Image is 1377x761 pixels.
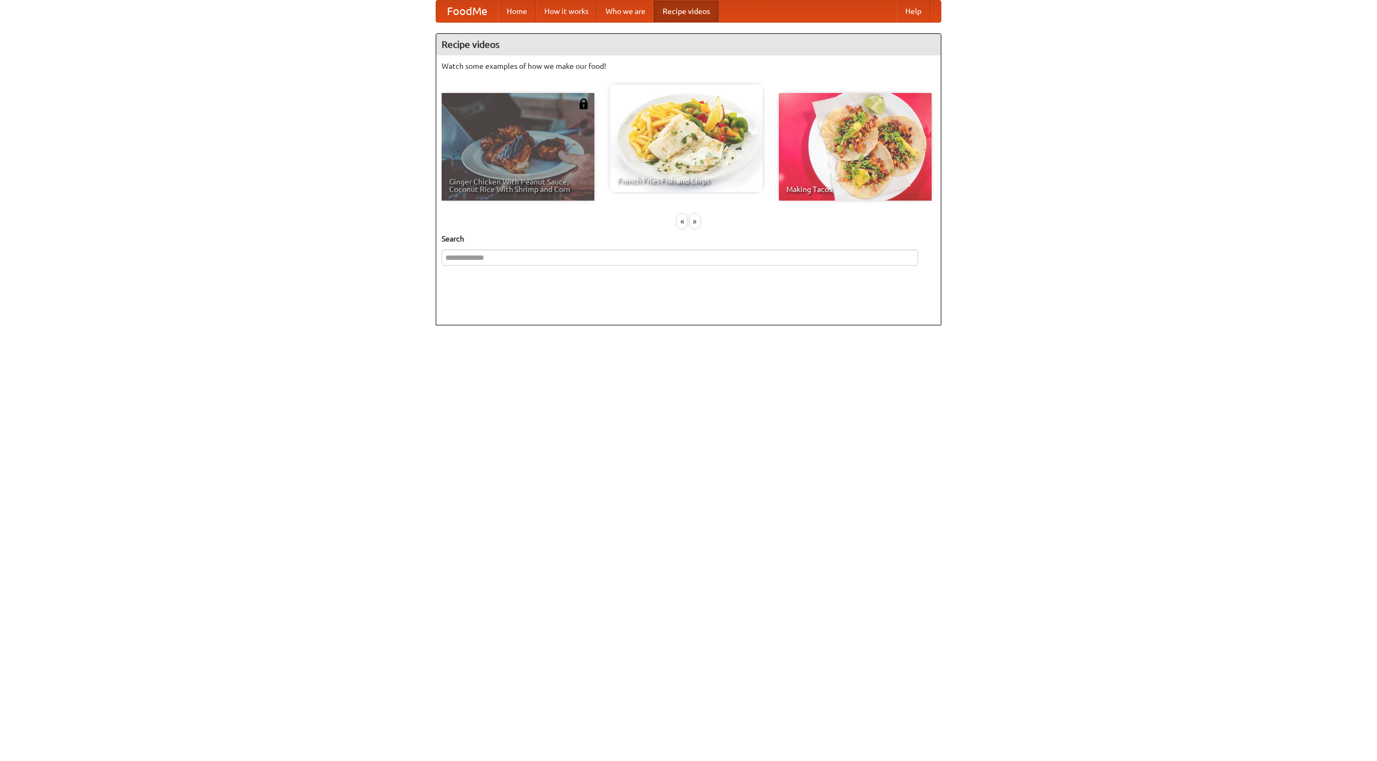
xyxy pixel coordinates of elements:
span: French Fries Fish and Chips [617,177,755,184]
h4: Recipe videos [436,34,941,55]
a: Who we are [597,1,654,22]
div: » [690,215,700,228]
div: « [677,215,687,228]
a: French Fries Fish and Chips [610,84,763,192]
a: FoodMe [436,1,498,22]
img: 483408.png [578,98,589,109]
a: How it works [536,1,597,22]
a: Recipe videos [654,1,719,22]
p: Watch some examples of how we make our food! [442,61,935,72]
a: Home [498,1,536,22]
a: Making Tacos [779,93,932,201]
a: Help [897,1,930,22]
span: Making Tacos [786,186,924,193]
h5: Search [442,233,935,244]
